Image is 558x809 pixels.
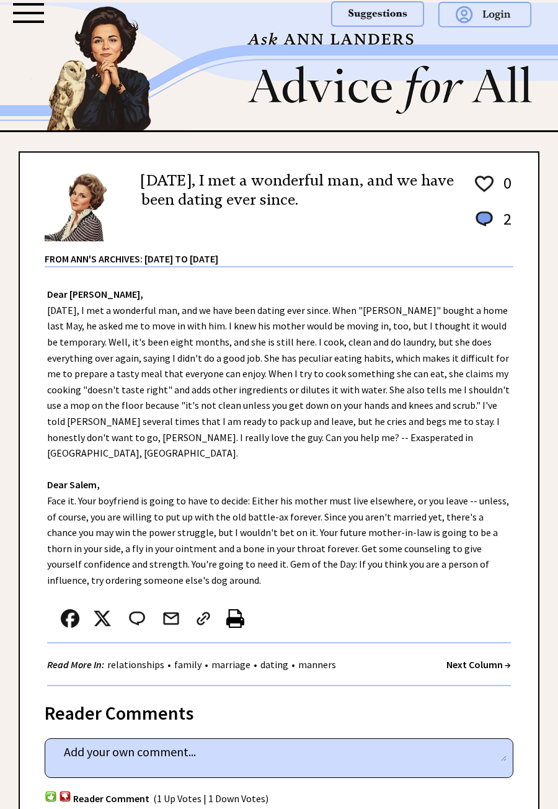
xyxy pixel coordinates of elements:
span: (1 Up Votes | 1 Down Votes) [153,792,268,805]
img: mail.png [162,609,180,628]
strong: Dear Salem, [47,478,100,491]
img: Ann6%20v2%20small.png [45,171,122,241]
img: login.png [438,2,531,27]
img: facebook.png [61,609,79,628]
div: Reader Comments [45,700,513,720]
img: printer%20icon.png [226,609,244,628]
img: x_small.png [93,609,112,628]
div: • • • • [47,657,339,673]
strong: Dear [PERSON_NAME], [47,288,143,300]
a: family [171,658,205,671]
img: link_02.png [194,609,213,628]
strong: Read More In: [47,658,104,671]
a: Next Column → [446,658,511,671]
img: heart_outline%201.png [473,173,495,195]
a: relationships [104,658,167,671]
a: marriage [208,658,254,671]
div: [DATE], I met a wonderful man, and we have been dating ever since. When "[PERSON_NAME]" bought a ... [20,267,538,686]
td: 2 [497,208,512,241]
td: 0 [497,172,512,207]
img: votup.png [45,790,57,802]
img: votdown.png [59,790,71,802]
a: manners [295,658,339,671]
span: Reader Comment [73,792,149,805]
img: suggestions.png [331,1,424,27]
div: From Ann's Archives: [DATE] to [DATE] [45,243,513,266]
h2: [DATE], I met a wonderful man, and we have been dating ever since. [141,171,454,210]
img: message_round%202.png [126,609,148,628]
a: dating [257,658,291,671]
img: message_round%201.png [473,209,495,229]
